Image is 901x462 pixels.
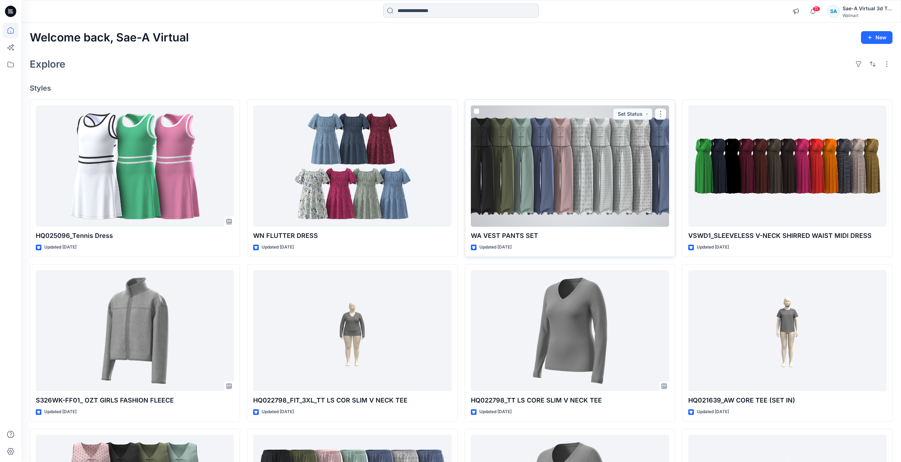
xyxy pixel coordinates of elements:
[827,5,840,18] div: SA
[36,231,234,241] p: HQ025096_Tennis Dress
[44,408,76,416] p: Updated [DATE]
[688,395,886,405] p: HQ021639_AW CORE TEE (SET IN)
[253,270,451,392] a: HQ022798_FIT_3XL_TT LS COR SLIM V NECK TEE
[253,105,451,227] a: WN FLUTTER DRESS
[36,270,234,392] a: S326WK-FF01_ OZT GIRLS FASHION FLEECE
[479,408,512,416] p: Updated [DATE]
[471,105,669,227] a: WA VEST PANTS SET
[697,244,729,251] p: Updated [DATE]
[688,231,886,241] p: VSWD1_SLEEVELESS V-NECK SHIRRED WAIST MIDI DRESS
[471,270,669,392] a: HQ022798_TT LS CORE SLIM V NECK TEE
[843,13,892,18] div: Walmart
[30,58,65,70] h2: Explore
[812,6,820,12] span: 11
[262,408,294,416] p: Updated [DATE]
[479,244,512,251] p: Updated [DATE]
[262,244,294,251] p: Updated [DATE]
[253,231,451,241] p: WN FLUTTER DRESS
[471,231,669,241] p: WA VEST PANTS SET
[697,408,729,416] p: Updated [DATE]
[688,270,886,392] a: HQ021639_AW CORE TEE (SET IN)
[30,84,893,92] h4: Styles
[861,31,893,44] button: New
[44,244,76,251] p: Updated [DATE]
[36,105,234,227] a: HQ025096_Tennis Dress
[471,395,669,405] p: HQ022798_TT LS CORE SLIM V NECK TEE
[843,4,892,13] div: Sae-A Virtual 3d Team
[253,395,451,405] p: HQ022798_FIT_3XL_TT LS COR SLIM V NECK TEE
[688,105,886,227] a: VSWD1_SLEEVELESS V-NECK SHIRRED WAIST MIDI DRESS
[36,395,234,405] p: S326WK-FF01_ OZT GIRLS FASHION FLEECE
[30,31,189,44] h2: Welcome back, Sae-A Virtual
